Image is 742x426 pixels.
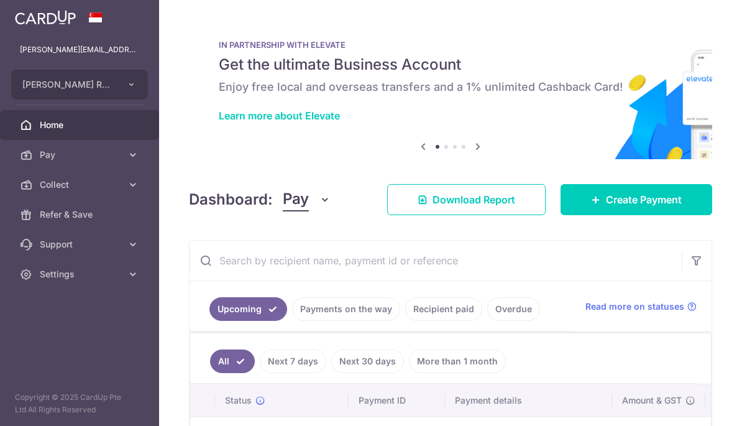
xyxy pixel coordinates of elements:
[189,20,712,159] img: Renovation banner
[331,350,404,373] a: Next 30 days
[606,192,682,207] span: Create Payment
[349,384,445,417] th: Payment ID
[433,192,515,207] span: Download Report
[487,297,540,321] a: Overdue
[561,184,712,215] a: Create Payment
[585,300,684,313] span: Read more on statuses
[622,394,682,407] span: Amount & GST
[219,55,682,75] h5: Get the ultimate Business Account
[387,184,546,215] a: Download Report
[292,297,400,321] a: Payments on the way
[190,241,682,280] input: Search by recipient name, payment id or reference
[409,350,506,373] a: More than 1 month
[15,10,76,25] img: CardUp
[40,238,122,251] span: Support
[40,149,122,161] span: Pay
[283,188,309,211] span: Pay
[40,178,122,191] span: Collect
[40,119,122,131] span: Home
[210,350,255,373] a: All
[22,78,114,91] span: [PERSON_NAME] REFRIGERATION SERVICES PRIVATE LIMITED
[585,300,697,313] a: Read more on statuses
[219,109,340,122] a: Learn more about Elevate
[209,297,287,321] a: Upcoming
[20,44,139,56] p: [PERSON_NAME][EMAIL_ADDRESS][DOMAIN_NAME]
[40,208,122,221] span: Refer & Save
[11,70,148,100] button: [PERSON_NAME] REFRIGERATION SERVICES PRIVATE LIMITED
[40,268,122,280] span: Settings
[445,384,612,417] th: Payment details
[283,188,331,211] button: Pay
[260,350,326,373] a: Next 7 days
[225,394,252,407] span: Status
[219,40,682,50] p: IN PARTNERSHIP WITH ELEVATE
[405,297,482,321] a: Recipient paid
[219,80,682,95] h6: Enjoy free local and overseas transfers and a 1% unlimited Cashback Card!
[189,188,273,211] h4: Dashboard:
